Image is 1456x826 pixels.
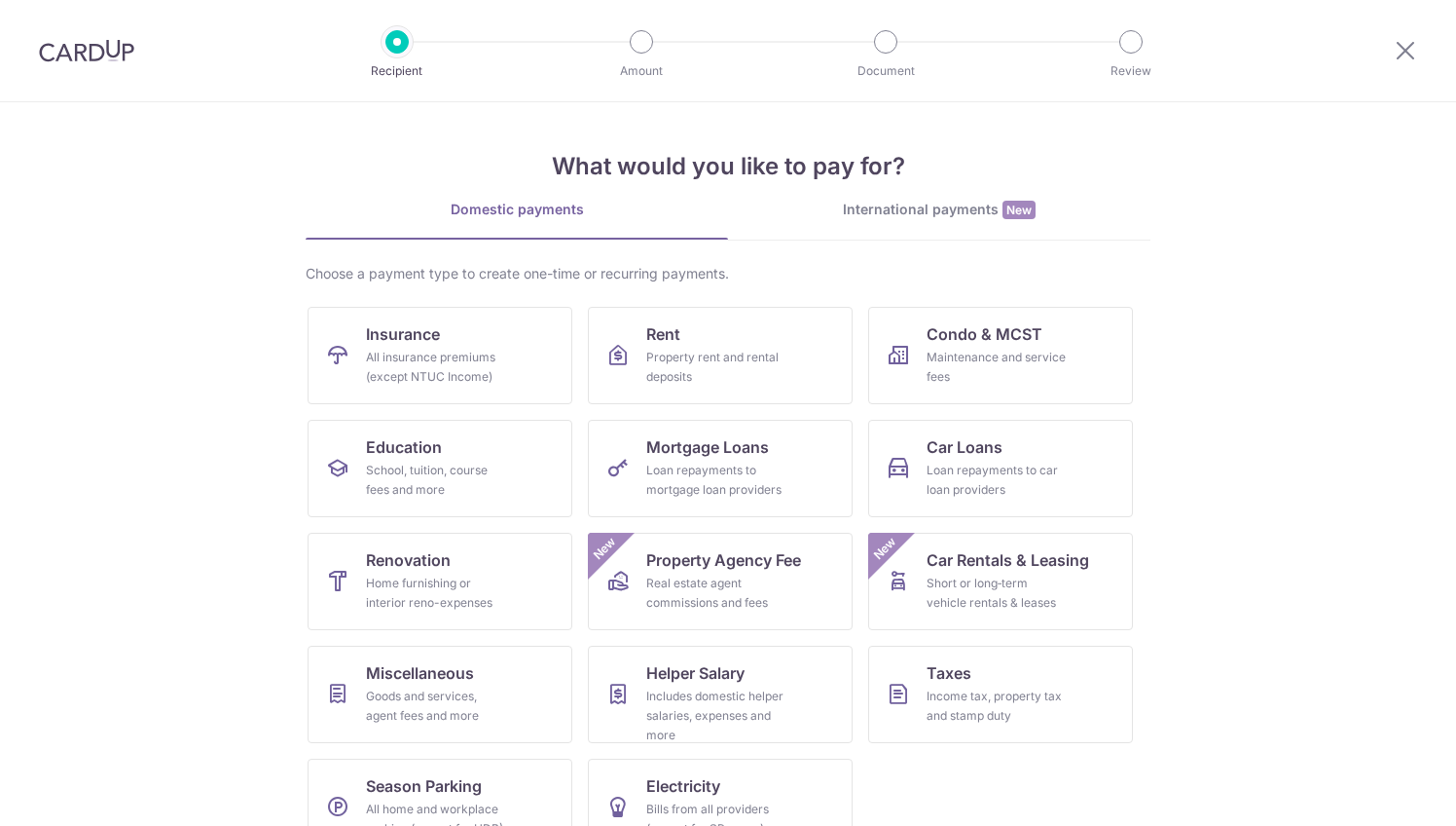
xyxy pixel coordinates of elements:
div: School, tuition, course fees and more [366,461,506,500]
span: New [869,533,901,565]
span: Electricity [646,774,720,798]
a: Mortgage LoansLoan repayments to mortgage loan providers [588,420,853,517]
span: Condo & MCST [927,322,1042,346]
span: Car Rentals & Leasing [927,548,1089,572]
a: Helper SalaryIncludes domestic helper salaries, expenses and more [588,646,853,743]
p: Recipient [325,61,469,81]
img: CardUp [39,39,134,62]
div: International payments [728,200,1150,220]
h4: What would you like to pay for? [306,149,1150,184]
div: Goods and services, agent fees and more [366,687,506,726]
a: Car LoansLoan repayments to car loan providers [868,420,1133,517]
a: TaxesIncome tax, property tax and stamp duty [868,646,1133,743]
span: Insurance [366,322,440,346]
span: Taxes [927,661,971,685]
div: Domestic payments [306,200,728,219]
div: Includes domestic helper salaries, expenses and more [646,687,786,745]
a: RenovationHome furnishing or interior reno-expenses [308,533,572,630]
p: Review [1059,61,1203,81]
span: Miscellaneous [366,661,474,685]
a: Car Rentals & LeasingShort or long‑term vehicle rentals & leasesNew [868,533,1133,630]
span: Rent [646,322,680,346]
span: Helper Salary [646,661,745,685]
div: Maintenance and service fees [927,348,1067,387]
a: MiscellaneousGoods and services, agent fees and more [308,646,572,743]
div: Home furnishing or interior reno-expenses [366,574,506,613]
a: Condo & MCSTMaintenance and service fees [868,307,1133,404]
div: Income tax, property tax and stamp duty [927,687,1067,726]
p: Amount [569,61,713,81]
div: All insurance premiums (except NTUC Income) [366,348,506,387]
span: Education [366,435,442,459]
span: Season Parking [366,774,482,798]
span: Property Agency Fee [646,548,801,572]
span: New [1002,201,1036,219]
a: InsuranceAll insurance premiums (except NTUC Income) [308,307,572,404]
span: Renovation [366,548,451,572]
div: Choose a payment type to create one-time or recurring payments. [306,264,1150,283]
div: Real estate agent commissions and fees [646,574,786,613]
span: New [589,533,621,565]
div: Loan repayments to mortgage loan providers [646,461,786,500]
span: Mortgage Loans [646,435,769,459]
a: EducationSchool, tuition, course fees and more [308,420,572,517]
a: RentProperty rent and rental deposits [588,307,853,404]
a: Property Agency FeeReal estate agent commissions and feesNew [588,533,853,630]
div: Short or long‑term vehicle rentals & leases [927,574,1067,613]
div: Property rent and rental deposits [646,348,786,387]
p: Document [814,61,958,81]
span: Car Loans [927,435,1002,459]
div: Loan repayments to car loan providers [927,461,1067,500]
